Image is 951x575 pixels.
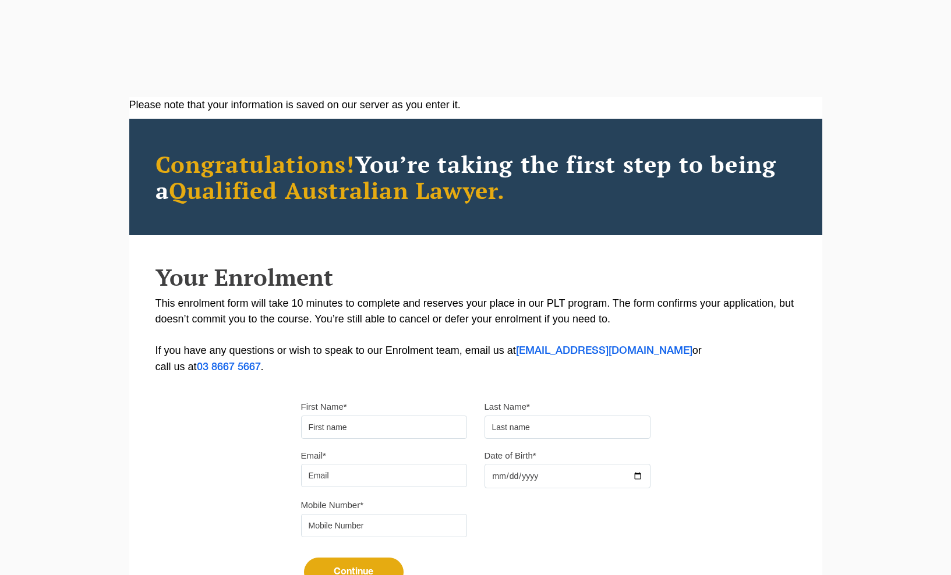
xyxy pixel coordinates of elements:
[155,264,796,290] h2: Your Enrolment
[169,175,505,205] span: Qualified Australian Lawyer.
[485,401,530,413] label: Last Name*
[155,296,796,375] p: This enrolment form will take 10 minutes to complete and reserves your place in our PLT program. ...
[197,363,261,372] a: 03 8667 5667
[129,97,822,113] div: Please note that your information is saved on our server as you enter it.
[485,416,651,439] input: Last name
[155,148,355,179] span: Congratulations!
[301,464,467,487] input: Email
[301,499,364,511] label: Mobile Number*
[485,450,536,462] label: Date of Birth*
[301,450,326,462] label: Email*
[301,401,347,413] label: First Name*
[516,346,692,356] a: [EMAIL_ADDRESS][DOMAIN_NAME]
[301,514,467,537] input: Mobile Number
[301,416,467,439] input: First name
[155,151,796,203] h2: You’re taking the first step to being a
